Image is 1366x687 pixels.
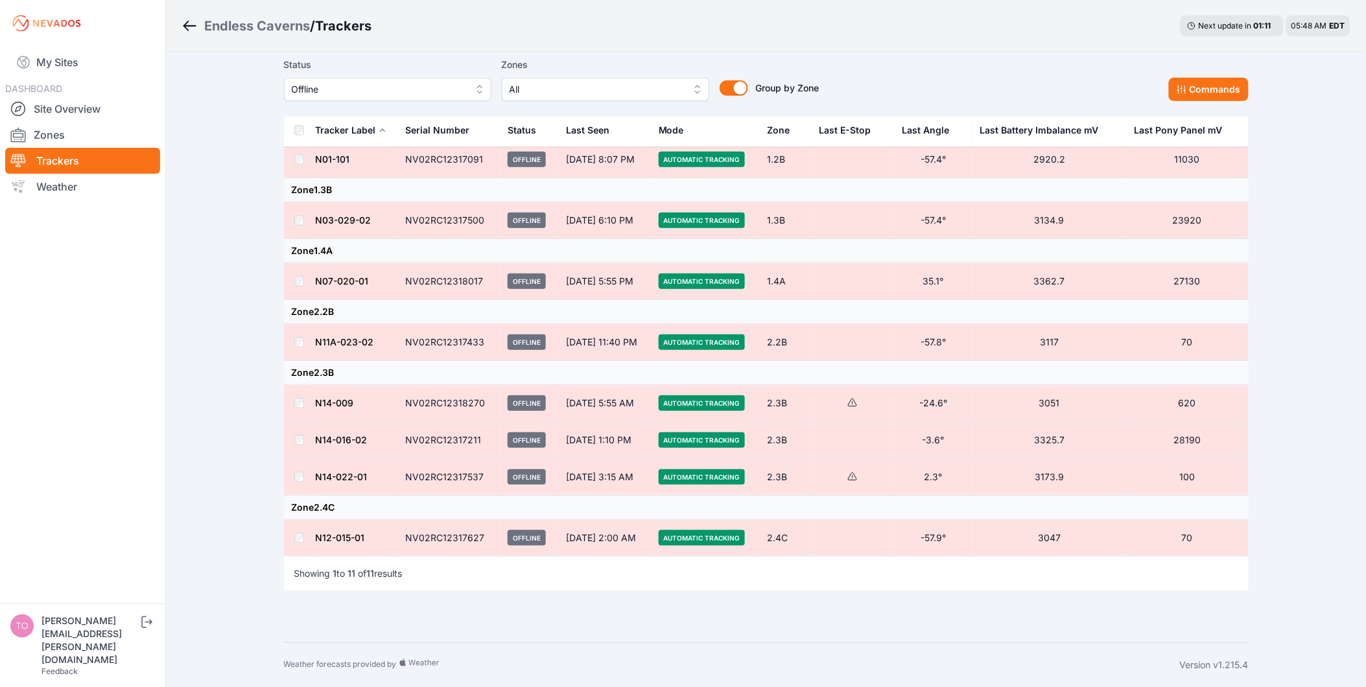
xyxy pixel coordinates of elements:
[508,274,546,289] span: Offline
[284,78,491,101] button: Offline
[980,115,1109,146] button: Last Battery Imbalance mV
[1330,21,1345,30] span: EDT
[508,213,546,228] span: Offline
[5,148,160,174] a: Trackers
[316,397,354,408] a: N14-009
[316,336,374,347] a: N11A-023-02
[659,334,745,350] span: Automatic Tracking
[508,115,547,146] button: Status
[894,324,972,361] td: -57.8°
[284,496,1249,520] td: Zone 2.4C
[894,263,972,300] td: 35.1°
[41,666,78,676] a: Feedback
[508,395,546,411] span: Offline
[1135,124,1223,137] div: Last Pony Panel mV
[759,459,811,496] td: 2.3B
[756,82,819,93] span: Group by Zone
[398,141,500,178] td: NV02RC12317091
[659,213,745,228] span: Automatic Tracking
[398,385,500,422] td: NV02RC12318270
[1127,520,1249,557] td: 70
[510,82,683,97] span: All
[558,324,651,361] td: [DATE] 11:40 PM
[759,202,811,239] td: 1.3B
[316,124,376,137] div: Tracker Label
[398,324,500,361] td: NV02RC12317433
[902,115,960,146] button: Last Angle
[558,422,651,459] td: [DATE] 1:10 PM
[558,459,651,496] td: [DATE] 3:15 AM
[316,154,350,165] a: N01-101
[316,275,369,286] a: N07-020-01
[316,115,386,146] button: Tracker Label
[759,263,811,300] td: 1.4A
[10,13,83,34] img: Nevados
[1127,141,1249,178] td: 11030
[5,96,160,122] a: Site Overview
[1199,21,1252,30] span: Next update in
[767,124,790,137] div: Zone
[1127,263,1249,300] td: 27130
[972,202,1127,239] td: 3134.9
[292,82,465,97] span: Offline
[1291,21,1327,30] span: 05:48 AM
[367,568,375,579] span: 11
[759,324,811,361] td: 2.2B
[759,141,811,178] td: 1.2B
[508,152,546,167] span: Offline
[5,83,62,94] span: DASHBOARD
[502,57,709,73] label: Zones
[284,239,1249,263] td: Zone 1.4A
[316,471,368,482] a: N14-022-01
[398,422,500,459] td: NV02RC12317211
[819,115,881,146] button: Last E-Stop
[204,17,310,35] a: Endless Caverns
[894,385,972,422] td: -24.6°
[316,532,365,543] a: N12-015-01
[1127,459,1249,496] td: 100
[1169,78,1249,101] button: Commands
[284,300,1249,324] td: Zone 2.2B
[659,530,745,546] span: Automatic Tracking
[398,263,500,300] td: NV02RC12318017
[894,141,972,178] td: -57.4°
[508,334,546,350] span: Offline
[1135,115,1233,146] button: Last Pony Panel mV
[398,459,500,496] td: NV02RC12317537
[316,215,371,226] a: N03-029-02
[819,124,871,137] div: Last E-Stop
[406,124,470,137] div: Serial Number
[406,115,480,146] button: Serial Number
[894,422,972,459] td: -3.6°
[558,202,651,239] td: [DATE] 6:10 PM
[5,122,160,148] a: Zones
[659,395,745,411] span: Automatic Tracking
[10,614,34,638] img: tomasz.barcz@energix-group.com
[972,385,1127,422] td: 3051
[566,115,643,146] div: Last Seen
[1127,422,1249,459] td: 28190
[5,47,160,78] a: My Sites
[659,124,684,137] div: Mode
[558,385,651,422] td: [DATE] 5:55 AM
[894,202,972,239] td: -57.4°
[972,141,1127,178] td: 2920.2
[508,469,546,485] span: Offline
[41,614,139,666] div: [PERSON_NAME][EMAIL_ADDRESS][PERSON_NAME][DOMAIN_NAME]
[508,124,536,137] div: Status
[972,324,1127,361] td: 3117
[398,520,500,557] td: NV02RC12317627
[558,263,651,300] td: [DATE] 5:55 PM
[558,520,651,557] td: [DATE] 2:00 AM
[759,520,811,557] td: 2.4C
[508,432,546,448] span: Offline
[1127,324,1249,361] td: 70
[316,434,368,445] a: N14-016-02
[1127,202,1249,239] td: 23920
[759,422,811,459] td: 2.3B
[972,520,1127,557] td: 3047
[659,115,694,146] button: Mode
[502,78,709,101] button: All
[659,152,745,167] span: Automatic Tracking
